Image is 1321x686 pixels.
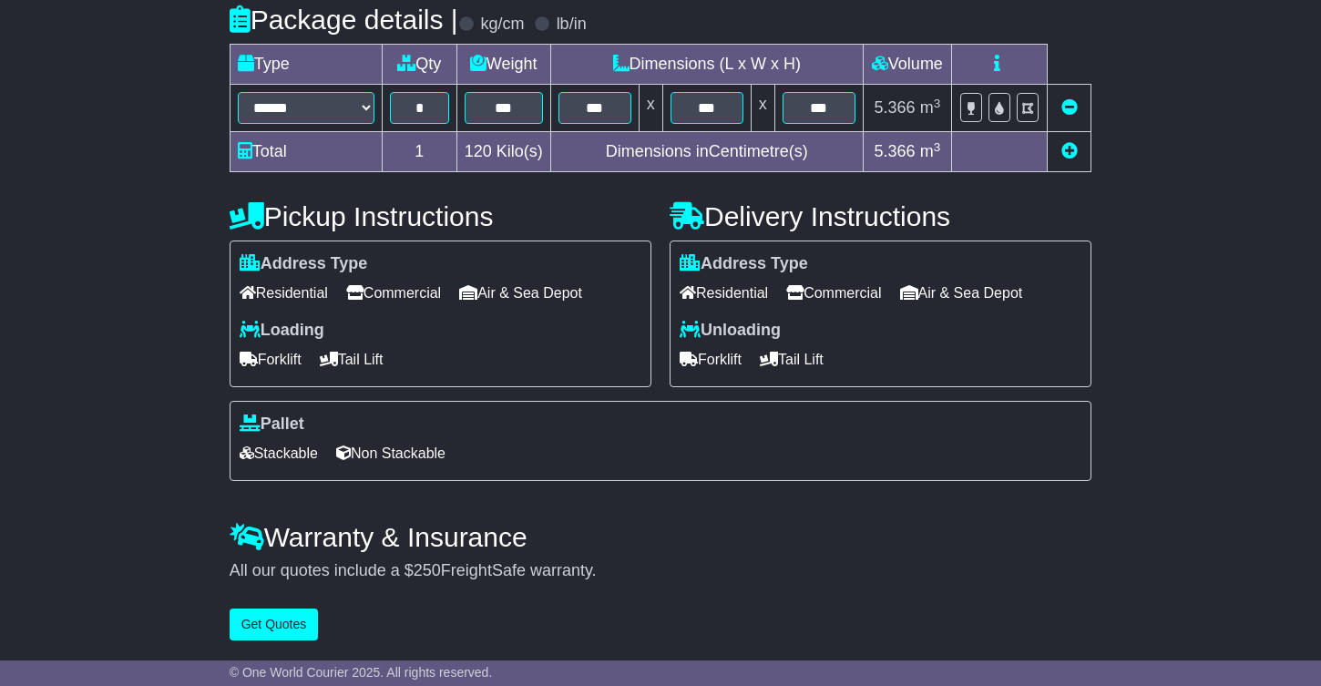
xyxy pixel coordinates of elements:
span: © One World Courier 2025. All rights reserved. [230,665,493,680]
sup: 3 [934,97,941,110]
span: 5.366 [875,142,916,160]
button: Get Quotes [230,609,319,640]
span: Forklift [240,345,302,374]
span: 250 [414,561,441,579]
label: kg/cm [481,15,525,35]
sup: 3 [934,140,941,154]
label: Loading [240,321,324,341]
span: Stackable [240,439,318,467]
a: Remove this item [1061,98,1078,117]
h4: Pickup Instructions [230,201,651,231]
label: lb/in [557,15,587,35]
span: Air & Sea Depot [900,279,1023,307]
td: Kilo(s) [456,132,550,172]
a: Add new item [1061,142,1078,160]
span: Commercial [786,279,881,307]
span: Air & Sea Depot [459,279,582,307]
span: Forklift [680,345,742,374]
td: x [639,85,662,132]
span: Non Stackable [336,439,445,467]
span: Residential [240,279,328,307]
span: Commercial [346,279,441,307]
td: Dimensions (L x W x H) [550,45,863,85]
span: m [920,98,941,117]
label: Address Type [240,254,368,274]
td: x [751,85,774,132]
span: m [920,142,941,160]
label: Unloading [680,321,781,341]
span: Tail Lift [760,345,824,374]
label: Pallet [240,415,304,435]
span: 5.366 [875,98,916,117]
td: Dimensions in Centimetre(s) [550,132,863,172]
td: Total [230,132,382,172]
h4: Delivery Instructions [670,201,1091,231]
span: Residential [680,279,768,307]
span: Tail Lift [320,345,384,374]
h4: Warranty & Insurance [230,522,1092,552]
td: 1 [382,132,456,172]
td: Weight [456,45,550,85]
td: Volume [863,45,951,85]
label: Address Type [680,254,808,274]
td: Qty [382,45,456,85]
td: Type [230,45,382,85]
h4: Package details | [230,5,458,35]
div: All our quotes include a $ FreightSafe warranty. [230,561,1092,581]
span: 120 [465,142,492,160]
